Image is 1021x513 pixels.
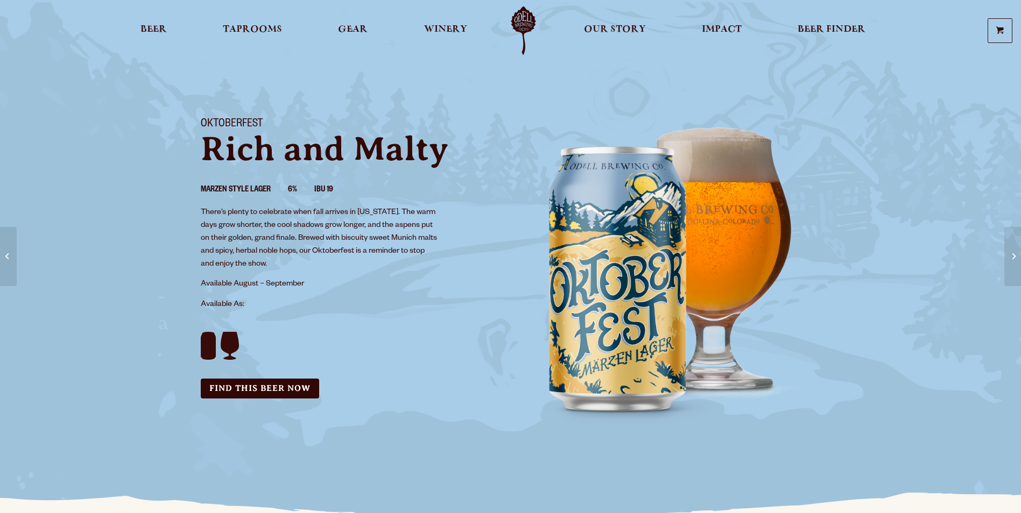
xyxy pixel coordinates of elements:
span: Our Story [584,25,646,34]
p: Available As: [201,298,498,311]
span: Beer [140,25,167,34]
a: Beer Finder [791,6,872,55]
span: Impact [702,25,742,34]
img: Image of can and pour [511,105,834,427]
p: Available August – September [201,278,439,291]
span: Winery [424,25,467,34]
li: 6% [288,183,314,197]
li: IBU 19 [314,183,350,197]
a: Odell Home [503,6,544,55]
a: Beer [133,6,174,55]
a: Find this Beer Now [201,379,319,398]
li: Marzen Style Lager [201,183,288,197]
a: Winery [417,6,474,55]
p: Rich and Malty [201,132,498,166]
span: Taprooms [223,25,282,34]
h1: Oktoberfest [201,118,498,132]
span: Beer Finder [798,25,865,34]
a: Our Story [577,6,653,55]
p: There’s plenty to celebrate when fall arrives in [US_STATE]. The warm days grow shorter, the cool... [201,206,439,271]
a: Gear [331,6,375,55]
span: Gear [338,25,368,34]
a: Impact [695,6,749,55]
a: Taprooms [216,6,289,55]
